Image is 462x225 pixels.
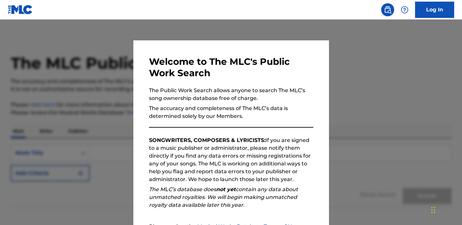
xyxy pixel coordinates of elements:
[381,3,394,16] a: Public Search
[8,5,33,14] img: MLC Logo
[384,6,392,14] img: search
[149,186,298,208] em: The MLC’s database does contain any data about unmatched royalties. We will begin making unmatche...
[149,137,265,143] strong: SONGWRITERS, COMPOSERS & LYRICISTS:
[415,2,454,18] a: Log In
[429,194,462,225] iframe: Chat Widget
[149,56,313,79] h3: Welcome to The MLC's Public Work Search
[149,87,313,102] p: The Public Work Search allows anyone to search The MLC’s song ownership database free of charge.
[401,6,409,14] img: help
[149,105,313,120] p: The accuracy and completeness of The MLC’s data is determined solely by our Members.
[149,136,313,183] p: If you are signed to a music publisher or administrator, please notify them directly if you find ...
[431,200,435,220] div: Drag
[216,186,236,192] strong: not yet
[398,3,411,16] div: Help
